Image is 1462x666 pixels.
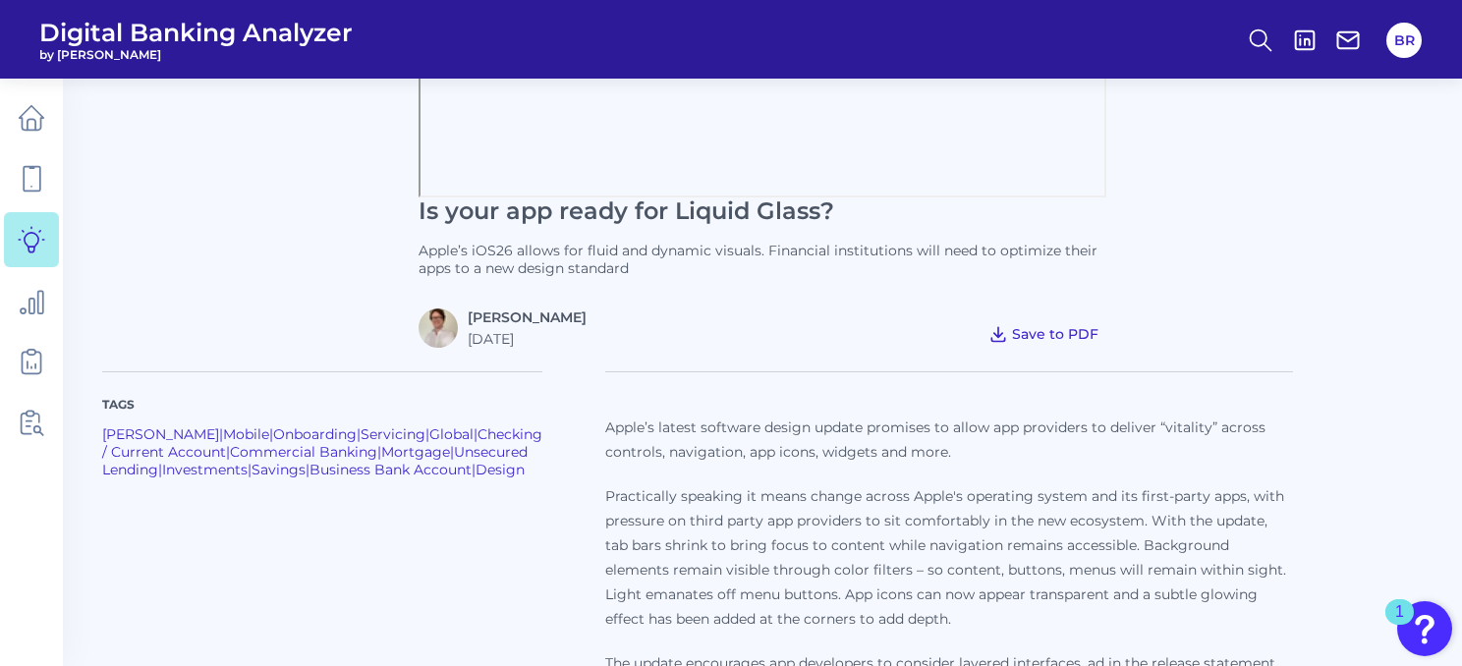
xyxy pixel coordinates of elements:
span: | [219,425,223,443]
span: | [377,443,381,461]
p: Apple’s latest software design update promises to allow app providers to deliver “vitality” acros... [605,416,1293,465]
a: Servicing [361,425,425,443]
a: Checking / Current Account [102,425,542,461]
button: Open Resource Center, 1 new notification [1397,601,1452,656]
a: [PERSON_NAME] [102,425,219,443]
span: | [226,443,230,461]
a: Commercial Banking [230,443,377,461]
a: Mortgage [381,443,450,461]
span: | [450,443,454,461]
a: Design [476,461,525,478]
a: Unsecured Lending [102,443,528,478]
div: [DATE] [468,330,587,348]
img: MIchael McCaw [419,308,458,348]
span: Save to PDF [1012,325,1098,343]
a: Business Bank Account [309,461,472,478]
span: | [158,461,162,478]
span: by [PERSON_NAME] [39,47,353,62]
a: Investments [162,461,248,478]
span: | [248,461,252,478]
button: BR [1386,23,1422,58]
span: | [357,425,361,443]
a: Global [429,425,474,443]
button: Save to PDF [981,320,1106,348]
span: | [269,425,273,443]
p: Practically speaking it means change across Apple's operating system and its first-party apps, wi... [605,484,1293,632]
p: Tags [102,396,542,414]
span: | [474,425,478,443]
a: [PERSON_NAME] [468,308,587,326]
span: | [472,461,476,478]
p: Apple’s iOS26 allows for fluid and dynamic visuals. Financial institutions will need to optimize ... [419,242,1106,277]
h1: Is your app ready for Liquid Glass? [419,197,1106,226]
div: 1 [1395,612,1404,638]
span: Digital Banking Analyzer [39,18,353,47]
span: | [425,425,429,443]
a: Savings [252,461,306,478]
span: | [306,461,309,478]
a: Mobile [223,425,269,443]
a: Onboarding [273,425,357,443]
